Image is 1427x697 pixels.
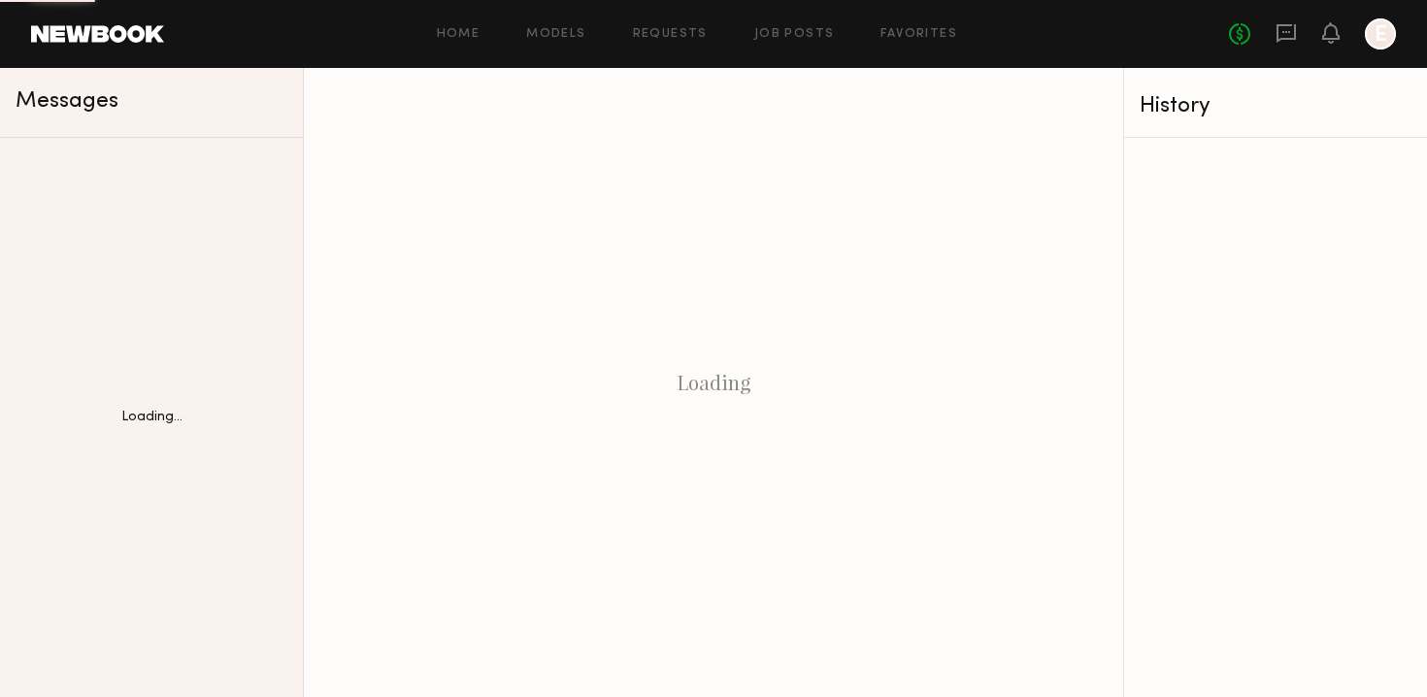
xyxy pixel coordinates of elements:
[633,28,708,41] a: Requests
[526,28,585,41] a: Models
[1140,95,1411,117] div: History
[1365,18,1396,50] a: E
[754,28,835,41] a: Job Posts
[121,411,183,424] div: Loading...
[437,28,481,41] a: Home
[304,68,1123,697] div: Loading
[880,28,957,41] a: Favorites
[16,90,118,113] span: Messages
